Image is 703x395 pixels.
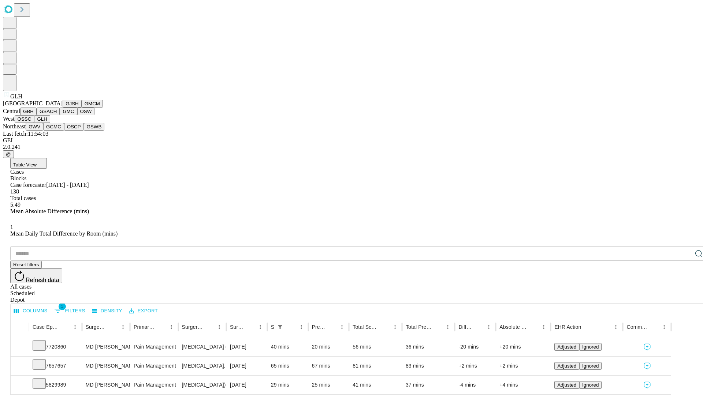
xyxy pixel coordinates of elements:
span: Mean Absolute Difference (mins) [10,208,89,214]
span: [DATE] - [DATE] [46,182,89,188]
button: GLH [34,115,50,123]
div: 25 mins [312,376,346,394]
button: Sort [60,322,70,332]
div: 41 mins [353,376,398,394]
div: 81 mins [353,357,398,375]
button: Adjusted [554,343,579,351]
span: West [3,116,15,122]
button: Select columns [12,305,49,317]
span: Refresh data [26,277,59,283]
span: Ignored [582,363,599,369]
button: Adjusted [554,381,579,389]
span: 1 [59,303,66,310]
div: 56 mins [353,338,398,356]
span: 5.49 [10,202,21,208]
div: Surgery Name [182,324,203,330]
button: Export [127,305,160,317]
span: @ [6,151,11,157]
span: Central [3,108,20,114]
div: Scheduled In Room Duration [271,324,274,330]
button: Menu [255,322,265,332]
div: GEI [3,137,700,144]
button: GSACH [37,108,60,115]
button: Menu [539,322,549,332]
span: Reset filters [13,262,39,267]
div: Pain Management [134,357,174,375]
button: GSWB [84,123,105,131]
button: Table View [10,158,47,169]
button: Expand [14,360,25,373]
div: MD [PERSON_NAME] Md [86,376,126,394]
div: Primary Service [134,324,155,330]
button: OSCP [64,123,84,131]
span: [GEOGRAPHIC_DATA] [3,100,63,106]
button: Ignored [579,343,602,351]
div: -20 mins [458,338,492,356]
div: Pain Management [134,338,174,356]
div: Total Scheduled Duration [353,324,379,330]
div: 67 mins [312,357,346,375]
button: Menu [337,322,347,332]
div: MD [PERSON_NAME] Md [86,357,126,375]
span: Mean Daily Total Difference by Room (mins) [10,230,118,237]
button: Menu [166,322,176,332]
button: Refresh data [10,268,62,283]
div: +2 mins [499,357,547,375]
div: [MEDICAL_DATA]) W/STENT REMOVAL AND EXCHANGE; INC DILATION, GUIDE WIRE AND [MEDICAL_DATA] [182,376,223,394]
button: Sort [649,322,659,332]
div: 7720860 [33,338,78,356]
button: Sort [582,322,592,332]
div: [DATE] [230,357,264,375]
button: Ignored [579,362,602,370]
div: 37 mins [406,376,451,394]
button: GWV [26,123,43,131]
div: [DATE] [230,376,264,394]
button: Sort [432,322,443,332]
button: Sort [245,322,255,332]
div: +2 mins [458,357,492,375]
div: Difference [458,324,473,330]
button: @ [3,150,14,158]
div: 29 mins [271,376,305,394]
span: GLH [10,93,22,99]
span: Northeast [3,123,26,129]
span: Adjusted [557,344,576,350]
div: Case Epic Id [33,324,59,330]
button: Sort [204,322,214,332]
div: [MEDICAL_DATA] (EGD), FLEXIBLE, TRANSORAL, DIAGNOSTIC [182,338,223,356]
span: Ignored [582,344,599,350]
div: 83 mins [406,357,451,375]
button: Sort [380,322,390,332]
button: Sort [156,322,166,332]
span: Case forecaster [10,182,46,188]
button: Sort [286,322,296,332]
button: Sort [108,322,118,332]
button: OSSC [15,115,34,123]
div: 1 active filter [275,322,285,332]
button: Menu [443,322,453,332]
button: Reset filters [10,261,42,268]
div: Pain Management [134,376,174,394]
div: -4 mins [458,376,492,394]
button: Menu [659,322,669,332]
div: [DATE] [230,338,264,356]
button: GMCM [82,100,103,108]
button: Menu [611,322,621,332]
span: 138 [10,188,19,195]
button: Density [90,305,124,317]
div: 65 mins [271,357,305,375]
span: Adjusted [557,363,576,369]
button: Menu [390,322,400,332]
button: OSW [77,108,95,115]
div: Predicted In Room Duration [312,324,326,330]
button: GJSH [63,100,82,108]
div: Surgery Date [230,324,244,330]
div: Comments [626,324,648,330]
div: MD [PERSON_NAME] Md [86,338,126,356]
div: 20 mins [312,338,346,356]
span: 1 [10,224,13,230]
button: Sort [528,322,539,332]
span: Last fetch: 11:54:03 [3,131,48,137]
button: Menu [118,322,128,332]
button: Menu [70,322,80,332]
